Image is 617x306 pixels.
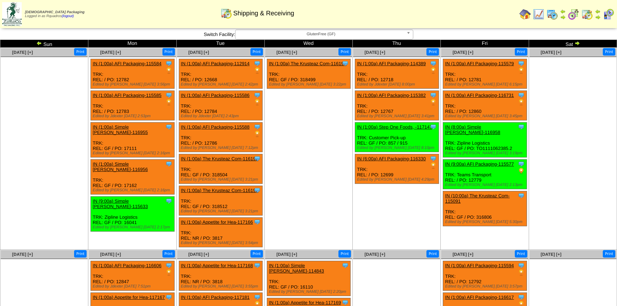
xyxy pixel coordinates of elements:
[430,60,437,67] img: Tooltip
[254,130,261,138] img: PO
[179,154,263,184] div: TRK: REL: GF / PO: 318504
[91,261,175,291] div: TRK: REL: / PO: 12847
[254,262,261,269] img: Tooltip
[519,9,531,20] img: home.gif
[560,9,566,14] img: arrowleft.gif
[264,40,352,48] td: Wed
[93,295,165,300] a: IN (1:00a) Appetite for Hea-117167
[574,40,580,46] img: arrowright.gif
[603,48,615,56] button: Print
[515,48,527,56] button: Print
[355,123,439,152] div: TRK: Customer Pick-up REL: GF / PO: 857 / 915
[541,252,561,257] span: [DATE] [+]
[518,294,525,301] img: Tooltip
[181,156,258,161] a: IN (1:00a) The Krusteaz Com-116192
[165,197,172,204] img: Tooltip
[181,295,250,300] a: IN (1:00a) AFI Packaging-117181
[250,250,263,258] button: Print
[188,50,209,55] span: [DATE] [+]
[93,82,174,87] div: Edited by [PERSON_NAME] [DATE] 3:56pm
[357,93,426,98] a: IN (1:00a) AFI Packaging-115382
[364,50,385,55] a: [DATE] [+]
[443,191,527,226] div: TRK: REL: GF / PO: 316806
[25,10,84,18] span: Logged in as Rquadros
[445,93,514,98] a: IN (1:00a) AFI Packaging-116731
[445,82,527,87] div: Edited by [PERSON_NAME] [DATE] 6:15pm
[165,99,172,106] img: PO
[181,263,253,268] a: IN (1:00a) Appetite for Hea-117168
[179,218,263,247] div: TRK: REL: NR / PO: 3817
[357,177,439,182] div: Edited by [PERSON_NAME] [DATE] 4:29pm
[165,92,172,99] img: Tooltip
[93,161,148,172] a: IN (1:00a) Simple [PERSON_NAME]-116956
[165,269,172,276] img: PO
[254,92,261,99] img: Tooltip
[443,261,527,291] div: TRK: REL: / PO: 12792
[533,9,544,20] img: line_graph.gif
[452,252,473,257] span: [DATE] [+]
[93,198,148,209] a: IN (9:00a) Simple [PERSON_NAME]-115633
[445,161,514,167] a: IN (9:00a) AFI Packaging-115577
[74,250,87,258] button: Print
[254,67,261,74] img: PO
[238,30,404,38] span: GlutenFree (GF)
[357,114,439,118] div: Edited by [PERSON_NAME] [DATE] 3:41pm
[445,61,514,66] a: IN (1:00a) AFI Packaging-115579
[12,50,33,55] a: [DATE] [+]
[445,124,500,135] a: IN (8:00a) Simple [PERSON_NAME]-116958
[581,9,593,20] img: calendarinout.gif
[181,61,250,66] a: IN (1:00a) AFI Packaging-112914
[518,160,525,167] img: Tooltip
[443,160,527,189] div: TRK: Teams Transport REL: / PO: 12779
[452,50,473,55] a: [DATE] [+]
[93,225,174,229] div: Edited by [PERSON_NAME] [DATE] 2:17pm
[357,124,432,130] a: IN (1:00a) Step One Foods, -117147
[518,67,525,74] img: PO
[515,250,527,258] button: Print
[12,252,33,257] a: [DATE] [+]
[88,40,176,48] td: Mon
[91,123,175,157] div: TRK: REL: GF / PO: 17111
[568,9,579,20] img: calendarblend.gif
[338,48,351,56] button: Print
[181,219,253,225] a: IN (1:00a) Appetite for Hea-117166
[560,14,566,20] img: arrowright.gif
[269,263,324,274] a: IN (1:00a) Simple [PERSON_NAME]-114843
[254,99,261,106] img: PO
[276,252,297,257] a: [DATE] [+]
[443,91,527,120] div: TRK: REL: / PO: 12860
[93,151,174,155] div: Edited by [PERSON_NAME] [DATE] 2:16pm
[430,162,437,169] img: PO
[338,250,351,258] button: Print
[355,59,439,89] div: TRK: REL: / PO: 12718
[445,193,509,204] a: IN (10:00a) The Krusteaz Com-115091
[445,284,527,289] div: Edited by [PERSON_NAME] [DATE] 3:57pm
[445,220,527,224] div: Edited by [PERSON_NAME] [DATE] 5:30pm
[179,59,263,89] div: TRK: REL: / PO: 12668
[353,40,441,48] td: Thu
[162,48,175,56] button: Print
[518,167,525,175] img: PO
[233,10,294,17] span: Shipping & Receiving
[357,146,439,150] div: Edited by [PERSON_NAME] [DATE] 8:10pm
[445,183,527,187] div: Edited by [PERSON_NAME] [DATE] 2:13pm
[430,67,437,74] img: PO
[443,123,527,157] div: TRK: Zipline Logistics REL: GF / PO: TO1111062385.2
[93,284,174,289] div: Edited by Jdexter [DATE] 7:51pm
[181,82,263,87] div: Edited by [PERSON_NAME] [DATE] 2:42pm
[91,160,175,195] div: TRK: REL: GF / PO: 17162
[221,7,232,19] img: calendarinout.gif
[364,252,385,257] a: [DATE] [+]
[595,14,601,20] img: arrowright.gif
[357,156,426,161] a: IN (6:00a) AFI Packaging-116330
[342,299,349,306] img: Tooltip
[430,123,437,130] img: Tooltip
[541,50,561,55] a: [DATE] [+]
[25,10,84,14] span: [DEMOGRAPHIC_DATA] Packaging
[162,250,175,258] button: Print
[342,60,349,67] img: Tooltip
